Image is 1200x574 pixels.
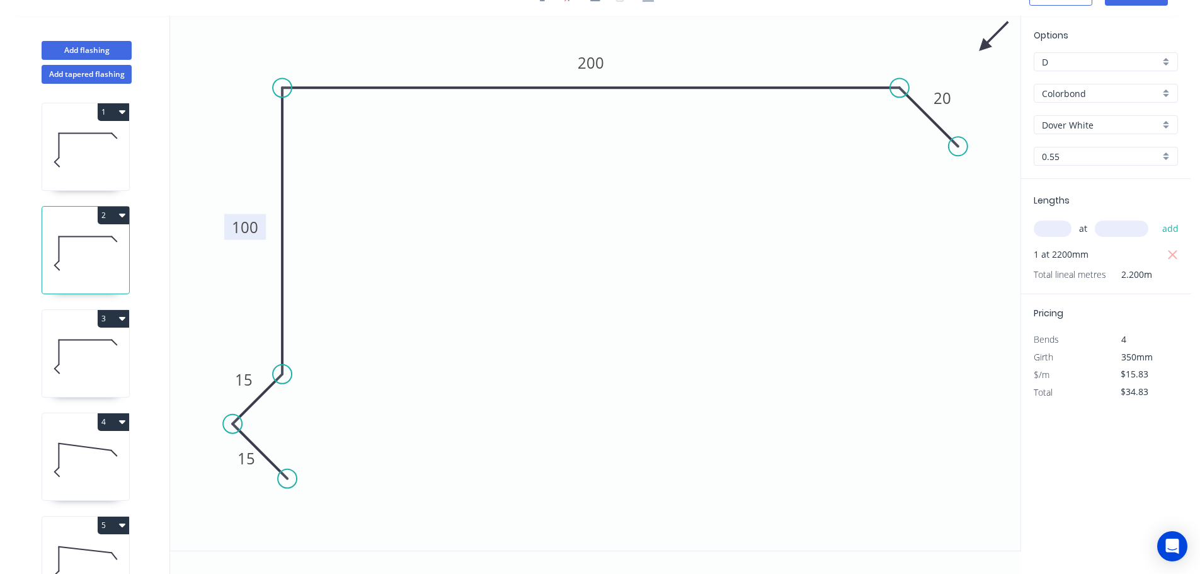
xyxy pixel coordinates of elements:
span: $/m [1034,369,1049,381]
span: at [1079,220,1087,238]
tspan: 15 [237,448,255,469]
input: Colour [1042,118,1160,132]
svg: 0 [170,16,1020,551]
button: 3 [98,310,129,328]
button: Add flashing [42,41,132,60]
span: Pricing [1034,307,1063,319]
span: Bends [1034,333,1059,345]
span: Total lineal metres [1034,266,1106,284]
input: Material [1042,87,1160,100]
button: 4 [98,413,129,431]
span: 4 [1121,333,1126,345]
span: Total [1034,386,1053,398]
tspan: 200 [578,52,604,73]
button: 1 [98,103,129,121]
button: 5 [98,517,129,534]
button: 2 [98,207,129,224]
span: 2.200m [1106,266,1152,284]
button: add [1156,218,1186,239]
button: Add tapered flashing [42,65,132,84]
input: Thickness [1042,150,1160,163]
tspan: 15 [235,369,253,390]
span: Lengths [1034,194,1070,207]
input: Price level [1042,55,1160,69]
span: 1 at 2200mm [1034,246,1089,263]
tspan: 100 [232,217,258,238]
div: Open Intercom Messenger [1157,531,1187,561]
tspan: 20 [934,88,951,108]
span: 350mm [1121,351,1153,363]
span: Options [1034,29,1068,42]
span: Girth [1034,351,1053,363]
